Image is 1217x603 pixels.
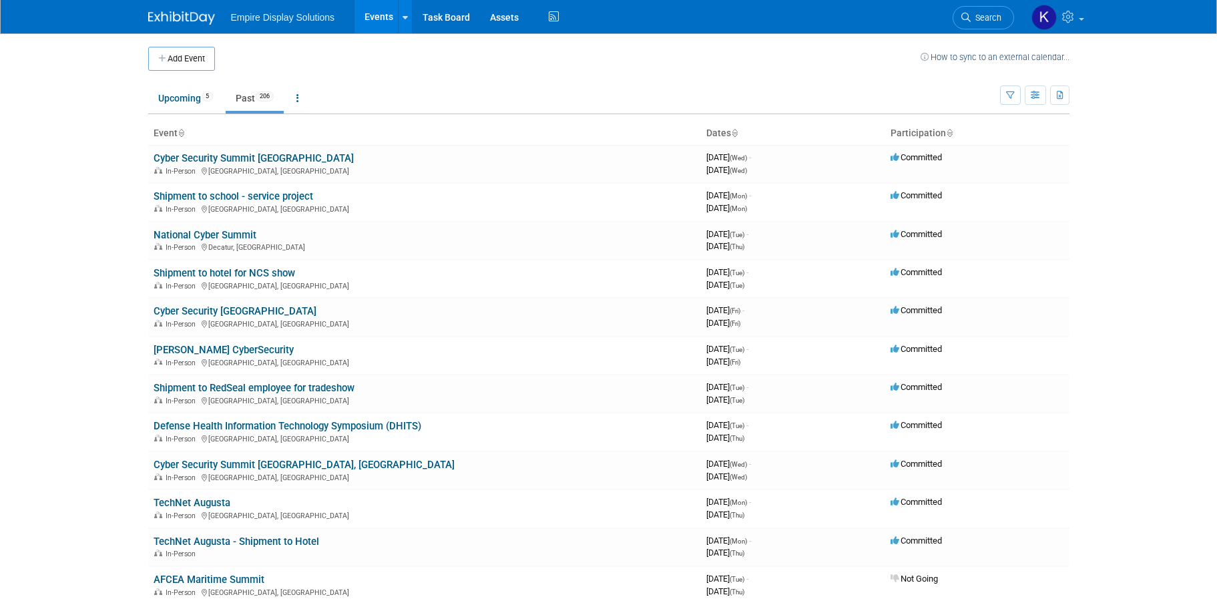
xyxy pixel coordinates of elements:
span: (Thu) [730,512,744,519]
div: [GEOGRAPHIC_DATA], [GEOGRAPHIC_DATA] [154,357,696,367]
div: [GEOGRAPHIC_DATA], [GEOGRAPHIC_DATA] [154,471,696,482]
span: [DATE] [706,382,748,392]
span: - [746,229,748,239]
span: (Thu) [730,550,744,557]
span: (Wed) [730,461,747,468]
span: (Tue) [730,346,744,353]
span: Committed [891,536,942,546]
a: Shipment to school - service project [154,190,313,202]
th: Event [148,122,701,145]
img: In-Person Event [154,397,162,403]
a: Past206 [226,85,284,111]
span: [DATE] [706,536,751,546]
a: Shipment to RedSeal employee for tradeshow [154,382,354,394]
span: In-Person [166,205,200,214]
div: [GEOGRAPHIC_DATA], [GEOGRAPHIC_DATA] [154,203,696,214]
span: [DATE] [706,305,744,315]
span: In-Person [166,397,200,405]
span: (Wed) [730,473,747,481]
img: In-Person Event [154,243,162,250]
a: AFCEA Maritime Summit [154,574,264,586]
span: (Tue) [730,269,744,276]
a: Cyber Security Summit [GEOGRAPHIC_DATA] [154,152,354,164]
span: (Tue) [730,231,744,238]
span: [DATE] [706,497,751,507]
div: [GEOGRAPHIC_DATA], [GEOGRAPHIC_DATA] [154,280,696,290]
span: Committed [891,420,942,430]
span: In-Person [166,167,200,176]
span: In-Person [166,588,200,597]
img: In-Person Event [154,435,162,441]
span: - [746,267,748,277]
span: [DATE] [706,344,748,354]
span: Search [971,13,1001,23]
button: Add Event [148,47,215,71]
span: (Mon) [730,538,747,545]
img: In-Person Event [154,205,162,212]
span: [DATE] [706,241,744,251]
a: TechNet Augusta [154,497,230,509]
a: Sort by Participation Type [946,128,953,138]
span: - [746,344,748,354]
img: In-Person Event [154,473,162,480]
img: Katelyn Hurlock [1031,5,1057,30]
span: (Thu) [730,243,744,250]
span: In-Person [166,282,200,290]
span: (Mon) [730,499,747,506]
img: In-Person Event [154,359,162,365]
img: In-Person Event [154,167,162,174]
div: Decatur, [GEOGRAPHIC_DATA] [154,241,696,252]
span: - [742,305,744,315]
span: (Thu) [730,588,744,596]
span: [DATE] [706,471,747,481]
span: (Fri) [730,320,740,327]
span: [DATE] [706,574,748,584]
a: National Cyber Summit [154,229,256,241]
div: [GEOGRAPHIC_DATA], [GEOGRAPHIC_DATA] [154,395,696,405]
a: Sort by Event Name [178,128,184,138]
a: Defense Health Information Technology Symposium (DHITS) [154,420,421,432]
img: In-Person Event [154,282,162,288]
div: [GEOGRAPHIC_DATA], [GEOGRAPHIC_DATA] [154,318,696,329]
span: 5 [202,91,213,102]
span: [DATE] [706,190,751,200]
span: Committed [891,497,942,507]
span: (Mon) [730,192,747,200]
span: [DATE] [706,510,744,520]
span: In-Person [166,550,200,558]
span: - [749,152,751,162]
span: - [749,497,751,507]
span: [DATE] [706,357,740,367]
th: Participation [885,122,1069,145]
span: In-Person [166,435,200,443]
span: [DATE] [706,229,748,239]
span: - [746,574,748,584]
span: Empire Display Solutions [231,12,335,23]
span: In-Person [166,243,200,252]
span: [DATE] [706,203,747,213]
span: Committed [891,305,942,315]
th: Dates [701,122,885,145]
span: [DATE] [706,395,744,405]
span: [DATE] [706,548,744,558]
span: [DATE] [706,165,747,175]
span: (Wed) [730,167,747,174]
span: In-Person [166,512,200,520]
span: - [746,382,748,392]
span: Committed [891,190,942,200]
span: [DATE] [706,280,744,290]
span: (Tue) [730,576,744,583]
span: In-Person [166,359,200,367]
span: Committed [891,344,942,354]
span: [DATE] [706,433,744,443]
a: [PERSON_NAME] CyberSecurity [154,344,294,356]
span: [DATE] [706,420,748,430]
span: (Fri) [730,307,740,315]
div: [GEOGRAPHIC_DATA], [GEOGRAPHIC_DATA] [154,510,696,520]
img: In-Person Event [154,588,162,595]
a: Cyber Security Summit [GEOGRAPHIC_DATA], [GEOGRAPHIC_DATA] [154,459,455,471]
span: - [749,536,751,546]
span: [DATE] [706,152,751,162]
span: Committed [891,267,942,277]
span: Committed [891,152,942,162]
